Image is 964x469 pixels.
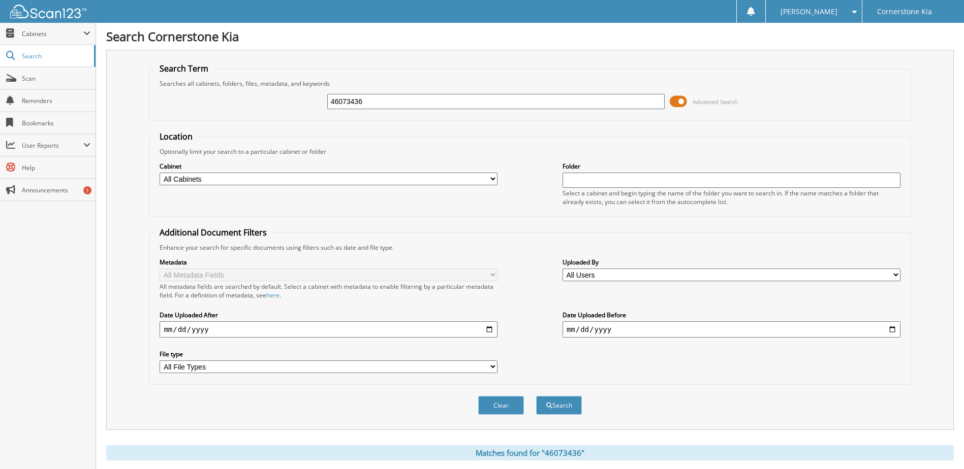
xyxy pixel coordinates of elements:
div: Searches all cabinets, folders, files, metadata, and keywords [154,79,905,88]
label: Folder [563,162,900,171]
div: Optionally limit your search to a particular cabinet or folder [154,147,905,156]
span: User Reports [22,141,83,150]
span: Reminders [22,96,90,105]
div: All metadata fields are searched by default. Select a cabinet with metadata to enable filtering b... [160,282,497,299]
input: end [563,321,900,338]
label: Cabinet [160,162,497,171]
img: scan123-logo-white.svg [10,5,86,18]
label: File type [160,350,497,358]
a: here [266,291,279,299]
input: start [160,321,497,338]
legend: Location [154,131,198,142]
button: Search [536,396,582,415]
label: Metadata [160,258,497,266]
label: Date Uploaded Before [563,311,900,319]
button: Clear [478,396,524,415]
label: Date Uploaded After [160,311,497,319]
span: [PERSON_NAME] [781,9,837,15]
span: Advanced Search [693,98,738,106]
span: Bookmarks [22,119,90,127]
span: Help [22,163,90,172]
div: Enhance your search for specific documents using filters such as date and file type. [154,243,905,252]
div: Matches found for "46073436" [106,445,954,460]
span: Search [22,52,89,60]
span: Cabinets [22,29,83,38]
legend: Additional Document Filters [154,227,272,238]
h1: Search Cornerstone Kia [106,28,954,45]
div: 1 [83,186,91,194]
span: Cornerstone Kia [877,9,932,15]
legend: Search Term [154,63,213,74]
label: Uploaded By [563,258,900,266]
span: Announcements [22,186,90,194]
div: Select a cabinet and begin typing the name of the folder you want to search in. If the name match... [563,189,900,206]
span: Scan [22,74,90,83]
